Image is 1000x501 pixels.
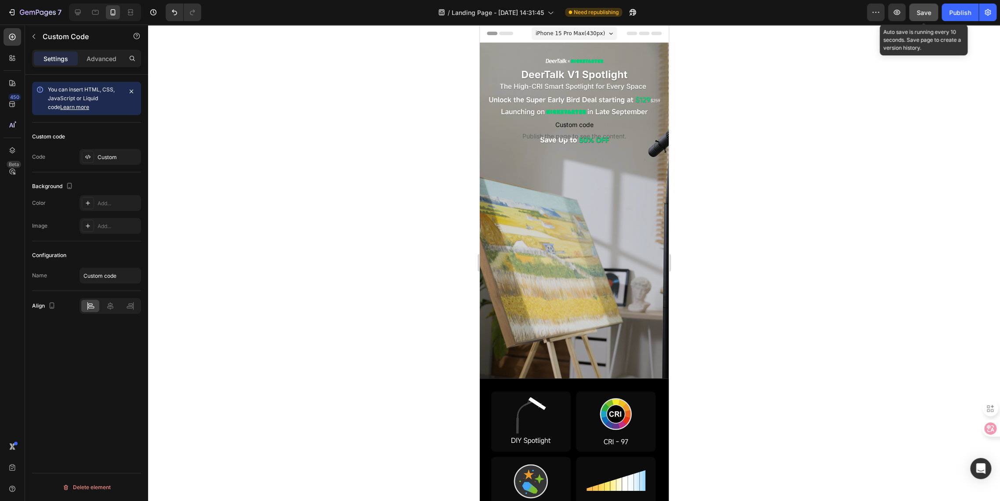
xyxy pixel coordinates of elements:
div: Configuration [32,251,66,259]
div: Publish [949,8,971,17]
span: You can insert HTML, CSS, JavaScript or Liquid code [48,86,115,110]
iframe: Design area [480,25,669,501]
span: Landing Page - [DATE] 14:31:45 [452,8,544,17]
div: Open Intercom Messenger [970,458,991,479]
span: Save [917,9,931,16]
span: / [448,8,450,17]
span: Need republishing [574,8,619,16]
a: Learn more [60,104,89,110]
div: Code [32,153,45,161]
div: Custom [98,153,139,161]
button: Publish [942,4,978,21]
button: 7 [4,4,65,21]
div: Custom code [32,133,65,141]
button: Delete element [32,480,141,494]
div: Beta [7,161,21,168]
div: Image [32,222,47,230]
div: Delete element [62,482,111,493]
p: Advanced [87,54,116,63]
div: Background [32,181,75,192]
div: Align [32,300,57,312]
p: Settings [43,54,68,63]
div: 450 [8,94,21,101]
div: Add... [98,222,139,230]
div: Undo/Redo [166,4,201,21]
div: Color [32,199,46,207]
div: Name [32,272,47,280]
p: 7 [58,7,62,18]
div: Add... [98,200,139,207]
p: Custom Code [43,31,117,42]
button: Save [909,4,938,21]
